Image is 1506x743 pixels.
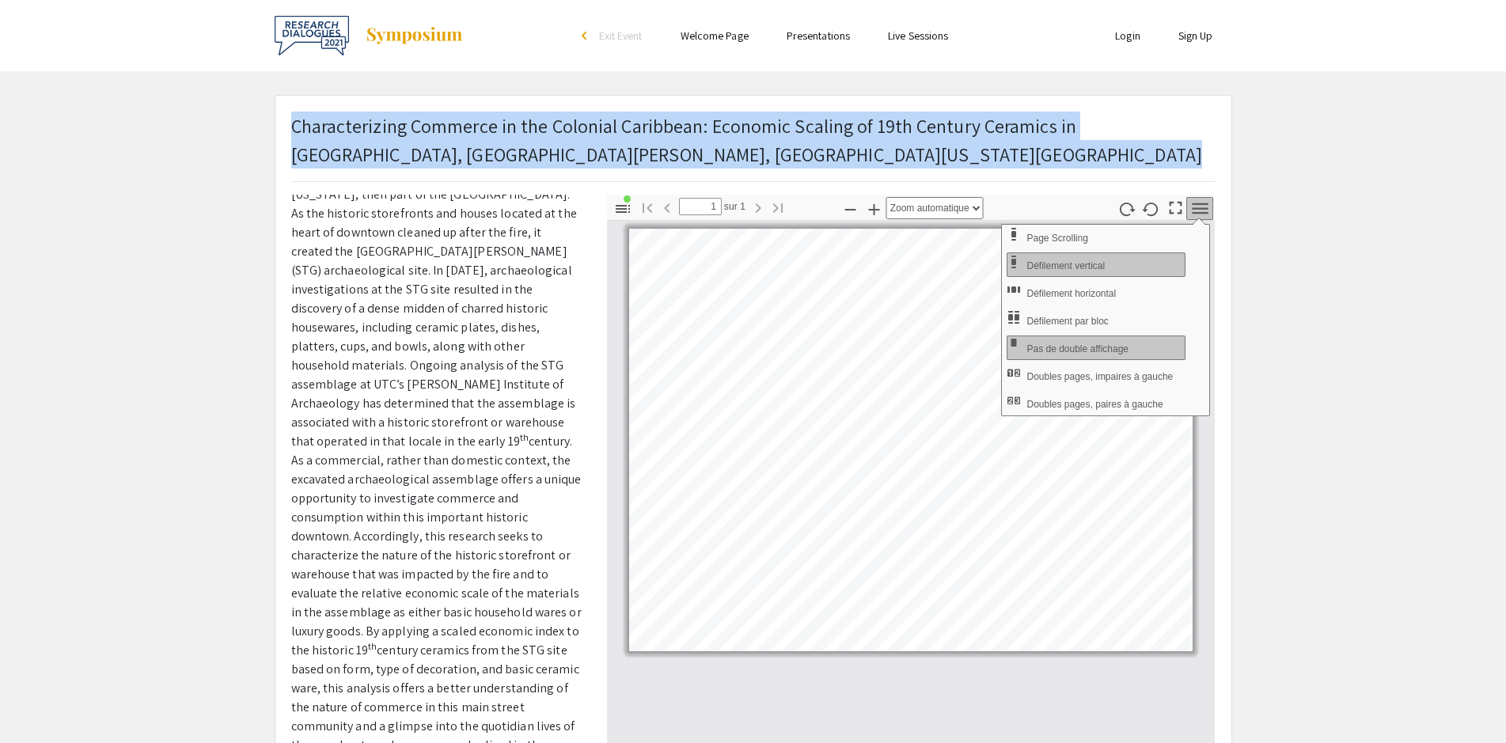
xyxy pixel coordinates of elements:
[1007,391,1185,415] button: Doubles pages, paires à gauche
[681,28,749,43] a: Welcome Page
[291,112,1216,169] p: Characterizing Commerce in the Colonial Caribbean: Economic Scaling of 19th Century Ceramics in [...
[1109,582,1166,587] a: https://www.sa.dk/ao-soegesider/en/collection/theme/8
[1007,363,1185,388] button: Doubles pages, impaires à gauche
[368,640,377,652] sup: th
[1026,288,1119,299] span: Défilement horizontal
[1026,371,1176,382] span: Doubles pages, impaires à gauche
[1007,280,1185,305] button: Défilement horizontal
[1186,197,1213,220] button: Outils
[1007,335,1185,360] button: Pas de double affichage
[654,195,681,218] button: Page précédente
[1026,343,1132,354] span: Pas de double affichage
[1137,197,1164,220] button: Rotation antihoraire
[1113,197,1140,220] button: Rotation horaire
[582,31,591,40] div: arrow_back_ios
[764,195,791,218] button: Aller à la dernière page
[1007,225,1185,249] button: Page Scrolling
[634,195,661,218] button: Aller à la première page
[1178,28,1213,43] a: Sign Up
[861,197,888,220] button: Zoom avant
[1115,28,1140,43] a: Login
[520,431,529,443] sup: th
[679,198,722,215] input: Page
[888,28,948,43] a: Live Sessions
[609,197,636,220] button: Afficher/Masquer le panneau latéral (le document contient des signets/pièces jointes/calques)
[1026,260,1108,271] span: Défilement vertical
[12,672,67,731] iframe: Chat
[1007,252,1185,277] button: Défilement vertical
[886,197,984,219] select: Zoom
[275,16,349,55] img: UTC ReSEARCH Dialogues 2021
[722,198,746,215] span: sur 1
[1007,308,1185,332] button: Défilement par bloc
[622,222,1200,658] div: Page 1
[1162,195,1189,218] button: Basculer en mode présentation
[745,195,772,218] button: Page suivante
[787,28,850,43] a: Presentations
[1026,233,1091,244] span: Utiliser le défilement par page
[275,16,464,55] a: UTC ReSEARCH Dialogues 2021
[599,28,643,43] span: Exit Event
[1026,316,1111,327] span: Défilement par bloc
[1026,399,1166,410] span: Doubles pages, paires à gauche
[837,197,864,220] button: Zoom arrière
[365,26,464,45] img: Symposium by ForagerOne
